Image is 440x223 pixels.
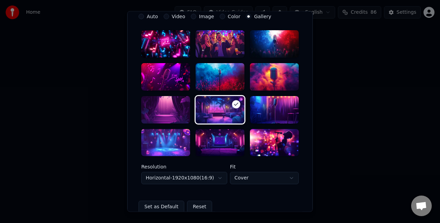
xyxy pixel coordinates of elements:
label: Fit [230,165,299,169]
label: Color [228,14,241,19]
label: Image [199,14,214,19]
div: VideoCustomize Karaoke Video: Use Image, Video, or Color [139,14,301,219]
button: Reset [187,201,212,213]
button: Set as Default [139,201,184,213]
label: Gallery [254,14,271,19]
label: Auto [147,14,158,19]
label: Resolution [141,165,227,169]
label: Video [172,14,185,19]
